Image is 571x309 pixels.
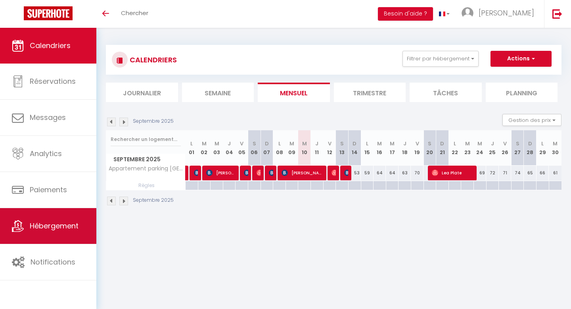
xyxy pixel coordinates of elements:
th: 07 [261,130,273,166]
th: 23 [461,130,474,166]
span: Règles [106,181,185,190]
li: Journalier [106,83,178,102]
abbr: J [315,140,318,147]
div: 66 [537,166,549,180]
p: Septembre 2025 [133,197,174,204]
abbr: L [278,140,281,147]
span: [PERSON_NAME] [331,165,336,180]
span: [PERSON_NAME] [344,165,349,180]
img: logout [552,9,562,19]
th: 26 [499,130,512,166]
th: 22 [448,130,461,166]
div: 70 [411,166,423,180]
button: Gestion des prix [502,114,561,126]
span: Notifications [31,257,75,267]
th: 08 [273,130,286,166]
th: 15 [361,130,374,166]
th: 09 [285,130,298,166]
th: 14 [348,130,361,166]
div: 59 [361,166,374,180]
th: 29 [537,130,549,166]
span: Messages [30,112,66,122]
th: 11 [311,130,324,166]
th: 28 [524,130,537,166]
span: Analytics [30,149,62,158]
th: 20 [423,130,436,166]
button: Filtrer par hébergement [402,51,479,67]
img: ... [462,7,473,19]
span: [PERSON_NAME] [PERSON_NAME] Pascaud [206,165,236,180]
div: 69 [474,166,487,180]
span: Appartement parking [GEOGRAPHIC_DATA] [PERSON_NAME][GEOGRAPHIC_DATA] [107,166,187,172]
th: 05 [236,130,248,166]
span: [PERSON_NAME] [479,8,534,18]
abbr: V [416,140,419,147]
th: 17 [386,130,399,166]
abbr: M [477,140,482,147]
abbr: M [465,140,470,147]
abbr: L [366,140,368,147]
abbr: L [190,140,193,147]
abbr: D [265,140,269,147]
abbr: M [202,140,207,147]
abbr: M [215,140,219,147]
input: Rechercher un logement... [111,132,181,147]
div: 64 [374,166,386,180]
abbr: S [340,140,344,147]
th: 19 [411,130,423,166]
span: [PERSON_NAME] [269,165,273,180]
abbr: V [240,140,243,147]
th: 04 [223,130,236,166]
abbr: M [553,140,558,147]
abbr: J [403,140,406,147]
span: Réservations [30,76,76,86]
th: 12 [323,130,336,166]
abbr: L [454,140,456,147]
th: 27 [511,130,524,166]
th: 30 [549,130,561,166]
div: 71 [499,166,512,180]
th: 03 [211,130,223,166]
span: Septembre 2025 [106,154,185,165]
button: Besoin d'aide ? [378,7,433,21]
abbr: S [516,140,519,147]
div: 53 [348,166,361,180]
th: 10 [298,130,311,166]
span: Hébergement [30,221,79,231]
a: [PERSON_NAME] [186,166,190,181]
span: Calendriers [30,41,71,50]
abbr: J [228,140,231,147]
img: Super Booking [24,6,73,20]
abbr: J [491,140,494,147]
div: 65 [524,166,537,180]
span: [PERSON_NAME] [257,165,261,180]
div: 64 [386,166,399,180]
div: 61 [549,166,561,180]
span: [PERSON_NAME] [244,165,248,180]
p: Septembre 2025 [133,118,174,125]
abbr: M [377,140,382,147]
th: 24 [474,130,487,166]
div: 74 [511,166,524,180]
li: Trimestre [334,83,406,102]
abbr: M [302,140,307,147]
h3: CALENDRIERS [128,51,177,69]
span: [PERSON_NAME] [PERSON_NAME] [282,165,324,180]
abbr: V [328,140,331,147]
abbr: S [428,140,431,147]
th: 16 [374,130,386,166]
th: 18 [399,130,411,166]
abbr: D [528,140,532,147]
th: 13 [336,130,349,166]
span: [PERSON_NAME] [PERSON_NAME] [194,165,198,180]
th: 02 [198,130,211,166]
li: Planning [486,83,558,102]
abbr: M [390,140,395,147]
abbr: S [253,140,256,147]
th: 21 [436,130,449,166]
li: Semaine [182,83,254,102]
abbr: M [289,140,294,147]
div: 63 [399,166,411,180]
abbr: D [353,140,356,147]
span: Paiements [30,185,67,195]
